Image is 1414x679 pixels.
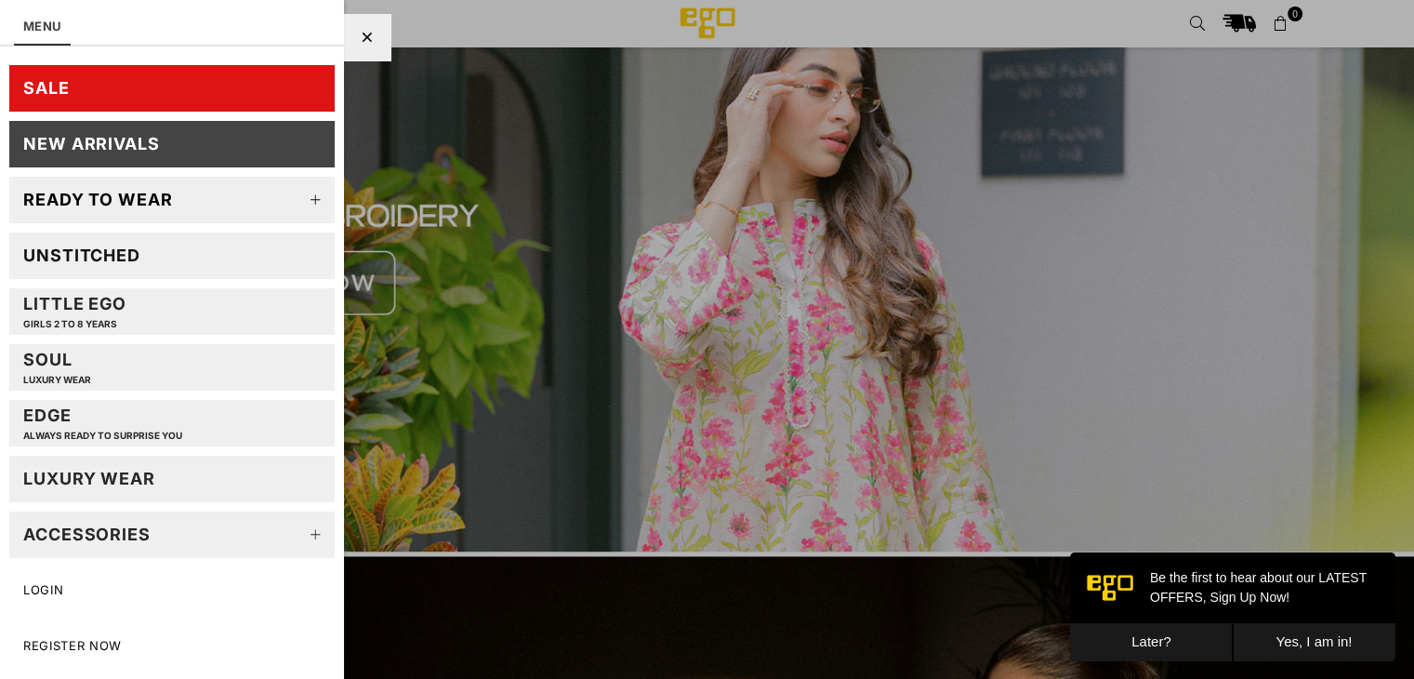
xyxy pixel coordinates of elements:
a: LUXURY WEAR [9,456,335,502]
a: Little EGOGIRLS 2 TO 8 YEARS [9,288,335,335]
div: Unstitched [23,245,140,266]
div: Soul [23,349,91,385]
div: Little EGO [23,293,126,329]
a: SALE [9,65,335,112]
div: EDGE [23,405,182,441]
a: LOGIN [9,567,335,614]
iframe: webpush-onsite [1070,553,1395,660]
div: New Arrivals [23,133,160,154]
p: Always ready to surprise you [23,430,182,442]
div: Close Menu [344,14,390,60]
a: Ready to wear [9,177,335,223]
button: Yes, I am in! [163,71,325,109]
p: LUXURY WEAR [23,374,91,386]
div: Ready to wear [23,189,173,210]
div: SALE [23,77,70,99]
a: MENU [23,19,61,33]
p: GIRLS 2 TO 8 YEARS [23,318,126,330]
div: LUXURY WEAR [23,468,155,489]
a: New Arrivals [9,121,335,167]
a: Unstitched [9,233,335,279]
a: Register Now [9,623,335,670]
a: EDGEAlways ready to surprise you [9,400,335,446]
div: Accessories [23,524,151,545]
a: SoulLUXURY WEAR [9,344,335,391]
a: Accessories [9,512,335,558]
